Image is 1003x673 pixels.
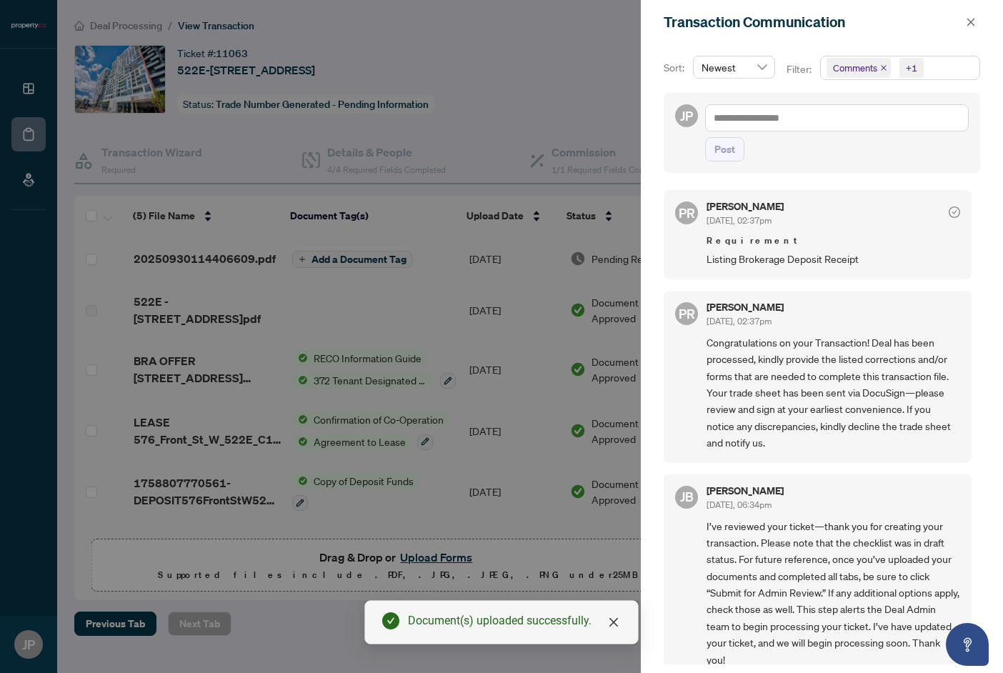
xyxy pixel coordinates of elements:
button: Post [705,137,744,161]
span: Requirement [707,234,960,248]
h5: [PERSON_NAME] [707,486,784,496]
button: Open asap [946,623,989,666]
span: Congratulations on your Transaction! Deal has been processed, kindly provide the listed correctio... [707,334,960,452]
h5: [PERSON_NAME] [707,201,784,211]
span: JP [680,106,693,126]
span: close [880,64,887,71]
p: Sort: [664,60,687,76]
span: [DATE], 02:37pm [707,215,772,226]
span: close [608,617,619,628]
span: check-circle [382,612,399,629]
span: Listing Brokerage Deposit Receipt [707,251,960,267]
div: Document(s) uploaded successfully. [408,612,621,629]
a: Close [606,614,622,630]
span: JB [680,487,694,507]
span: PR [679,304,695,324]
span: [DATE], 06:34pm [707,499,772,510]
p: Filter: [787,61,814,77]
div: Transaction Communication [664,11,962,33]
span: [DATE], 02:37pm [707,316,772,326]
span: Newest [702,56,767,78]
div: +1 [906,61,917,75]
span: PR [679,203,695,223]
span: I’ve reviewed your ticket—thank you for creating your transaction. Please note that the checklist... [707,518,960,668]
h5: [PERSON_NAME] [707,302,784,312]
span: check-circle [949,206,960,218]
span: close [966,17,976,27]
span: Comments [827,58,891,78]
span: Comments [833,61,877,75]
